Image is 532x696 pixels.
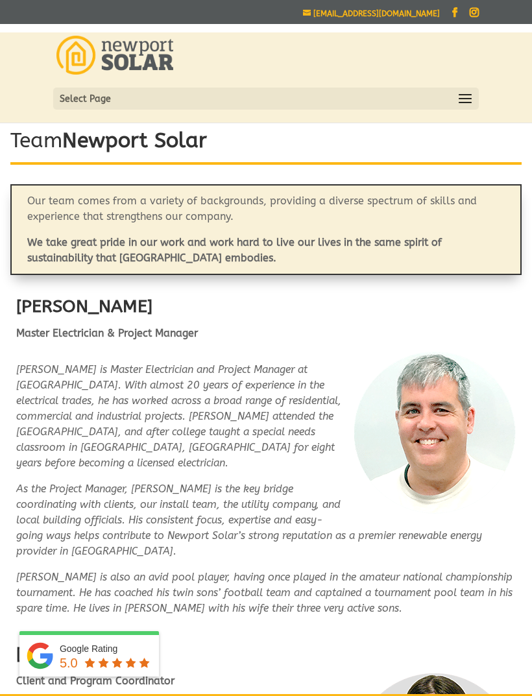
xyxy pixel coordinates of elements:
[16,675,175,687] strong: Client and Program Coordinator
[354,352,516,514] img: Mark Cordeiro - Newport Solar
[62,128,207,152] strong: Newport Solar
[16,327,198,339] strong: Master Electrician & Project Manager
[60,642,152,655] div: Google Rating
[16,571,513,614] em: [PERSON_NAME] is also an avid pool player, having once played in the amateur national championshi...
[27,193,505,235] p: Our team comes from a variety of backgrounds, providing a diverse spectrum of skills and experien...
[60,656,78,670] span: 5.0
[10,126,522,162] h1: Team
[60,91,111,106] span: Select Page
[16,363,341,469] em: [PERSON_NAME] is Master Electrician and Project Manager at [GEOGRAPHIC_DATA]. With almost 20 year...
[16,296,152,317] strong: [PERSON_NAME]
[27,236,442,264] strong: We take great pride in our work and work hard to live our lives in the same spirit of sustainabil...
[56,36,173,75] img: Newport Solar | Solar Energy Optimized.
[16,483,482,557] em: As the Project Manager, [PERSON_NAME] is the key bridge coordinating with clients, our install te...
[16,643,152,664] strong: [PERSON_NAME]
[303,9,440,18] a: [EMAIL_ADDRESS][DOMAIN_NAME]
